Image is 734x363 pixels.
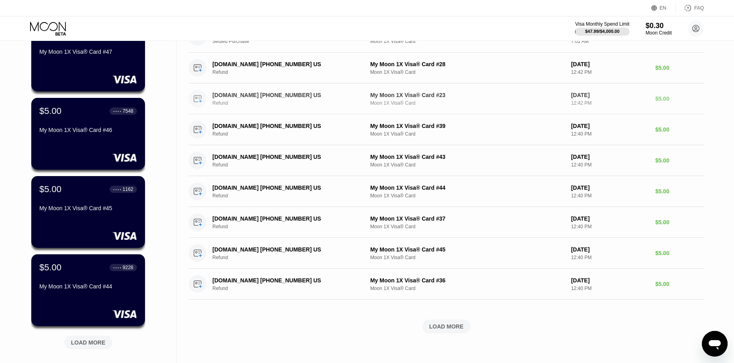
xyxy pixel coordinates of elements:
div: 12:40 PM [571,224,649,229]
div: 7548 [122,108,133,114]
div: Moon 1X Visa® Card [370,193,565,199]
div: [DOMAIN_NAME] [PHONE_NUMBER] USRefundMy Moon 1X Visa® Card #23Moon 1X Visa® Card[DATE]12:42 PM$5.00 [189,83,704,114]
div: LOAD MORE [58,333,118,349]
div: $5.00● ● ● ●3866My Moon 1X Visa® Card #47 [31,20,145,91]
div: My Moon 1X Visa® Card #45 [39,205,137,211]
div: $5.00 [655,188,704,195]
div: 7:01 AM [571,39,649,44]
div: ● ● ● ● [113,266,121,269]
div: 9228 [122,265,133,270]
div: FAQ [676,4,704,12]
div: Moon Credit [646,30,672,36]
div: [DOMAIN_NAME] [PHONE_NUMBER] US [212,277,359,284]
div: My Moon 1X Visa® Card #23 [370,92,565,98]
div: ● ● ● ● [113,110,121,112]
div: Moon 1X Visa® Card [370,69,565,75]
div: $5.00 [39,184,61,195]
div: Refund [212,193,370,199]
div: Moon 1X Visa® Card [370,162,565,168]
iframe: Button to launch messaging window [702,331,728,357]
div: [DATE] [571,154,649,160]
div: Refund [212,100,370,106]
div: $5.00 [655,250,704,256]
div: My Moon 1X Visa® Card #45 [370,246,565,253]
div: [DATE] [571,61,649,67]
div: My Moon 1X Visa® Card #44 [370,185,565,191]
div: Refund [212,69,370,75]
div: [DOMAIN_NAME] [PHONE_NUMBER] US [212,185,359,191]
div: $5.00 [655,157,704,164]
div: My Moon 1X Visa® Card #44 [39,283,137,290]
div: $5.00 [655,281,704,287]
div: [DATE] [571,246,649,253]
div: My Moon 1X Visa® Card #39 [370,123,565,129]
div: $5.00 [39,262,61,273]
div: 1162 [122,187,133,192]
div: LOAD MORE [429,323,464,330]
div: [DOMAIN_NAME] [PHONE_NUMBER] US [212,215,359,222]
div: 12:42 PM [571,100,649,106]
div: Refund [212,224,370,229]
div: [DOMAIN_NAME] [PHONE_NUMBER] US [212,154,359,160]
div: Moon 1X Visa® Card [370,100,565,106]
div: 12:40 PM [571,131,649,137]
div: [DOMAIN_NAME] [PHONE_NUMBER] USRefundMy Moon 1X Visa® Card #37Moon 1X Visa® Card[DATE]12:40 PM$5.00 [189,207,704,238]
div: [DOMAIN_NAME] [PHONE_NUMBER] US [212,61,359,67]
div: [DOMAIN_NAME] [PHONE_NUMBER] USRefundMy Moon 1X Visa® Card #45Moon 1X Visa® Card[DATE]12:40 PM$5.00 [189,238,704,269]
div: $5.00● ● ● ●7548My Moon 1X Visa® Card #46 [31,98,145,170]
div: [DOMAIN_NAME] [PHONE_NUMBER] USRefundMy Moon 1X Visa® Card #43Moon 1X Visa® Card[DATE]12:40 PM$5.00 [189,145,704,176]
div: Visa Monthly Spend Limit [575,21,629,27]
div: [DOMAIN_NAME] [PHONE_NUMBER] USRefundMy Moon 1X Visa® Card #39Moon 1X Visa® Card[DATE]12:40 PM$5.00 [189,114,704,145]
div: $47.99 / $4,000.00 [585,29,620,34]
div: My Moon 1X Visa® Card #47 [39,49,137,55]
div: My Moon 1X Visa® Card #36 [370,277,565,284]
div: Refund [212,255,370,260]
div: 12:40 PM [571,255,649,260]
div: LOAD MORE [189,320,704,333]
div: 12:42 PM [571,69,649,75]
div: FAQ [694,5,704,11]
div: $0.30Moon Credit [646,22,672,36]
div: [DATE] [571,277,649,284]
div: LOAD MORE [71,339,106,346]
div: $5.00 [655,126,704,133]
div: [DATE] [571,92,649,98]
div: $5.00● ● ● ●9228My Moon 1X Visa® Card #44 [31,254,145,326]
div: Moon 1X Visa® Card [370,286,565,291]
div: [DATE] [571,215,649,222]
div: [DOMAIN_NAME] [PHONE_NUMBER] USRefundMy Moon 1X Visa® Card #44Moon 1X Visa® Card[DATE]12:40 PM$5.00 [189,176,704,207]
div: $5.00 [655,219,704,225]
div: Moon 1X Visa® Card [370,255,565,260]
div: [DOMAIN_NAME] [PHONE_NUMBER] US [212,123,359,129]
div: $5.00● ● ● ●1162My Moon 1X Visa® Card #45 [31,176,145,248]
div: Moon 1X Visa® Card [370,39,565,44]
div: [DOMAIN_NAME] [PHONE_NUMBER] USRefundMy Moon 1X Visa® Card #28Moon 1X Visa® Card[DATE]12:42 PM$5.00 [189,53,704,83]
div: Refund [212,286,370,291]
div: [DATE] [571,123,649,129]
div: Moon 1X Visa® Card [370,131,565,137]
div: 12:40 PM [571,286,649,291]
div: My Moon 1X Visa® Card #43 [370,154,565,160]
div: [DATE] [571,185,649,191]
div: Settled Purchase [212,39,370,44]
div: $5.00 [655,65,704,71]
div: [DOMAIN_NAME] [PHONE_NUMBER] US [212,92,359,98]
div: ● ● ● ● [113,188,121,191]
div: [DOMAIN_NAME] [PHONE_NUMBER] USRefundMy Moon 1X Visa® Card #36Moon 1X Visa® Card[DATE]12:40 PM$5.00 [189,269,704,300]
div: Visa Monthly Spend Limit$47.99/$4,000.00 [575,21,629,36]
div: EN [660,5,667,11]
div: $5.00 [655,95,704,102]
div: My Moon 1X Visa® Card #28 [370,61,565,67]
div: $0.30 [646,22,672,30]
div: [DOMAIN_NAME] [PHONE_NUMBER] US [212,246,359,253]
div: 12:40 PM [571,162,649,168]
div: Refund [212,162,370,168]
div: $5.00 [39,106,61,116]
div: EN [651,4,676,12]
div: My Moon 1X Visa® Card #46 [39,127,137,133]
div: Moon 1X Visa® Card [370,224,565,229]
div: 12:40 PM [571,193,649,199]
div: My Moon 1X Visa® Card #37 [370,215,565,222]
div: Refund [212,131,370,137]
